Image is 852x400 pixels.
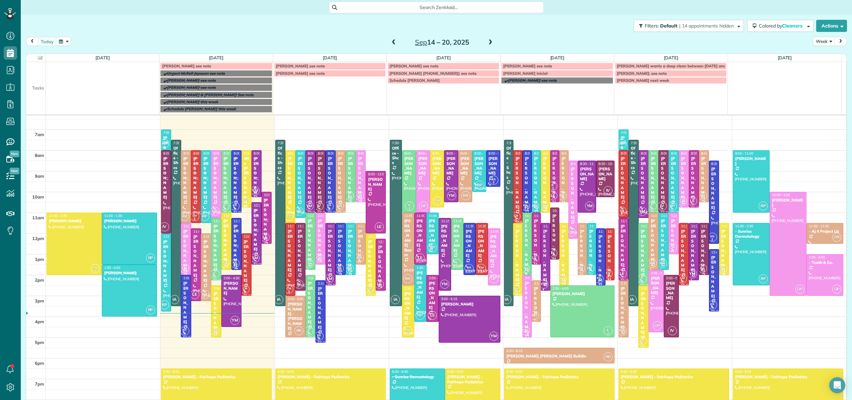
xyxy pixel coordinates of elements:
[661,214,679,218] span: 11:00 - 1:45
[104,219,155,223] div: [PERSON_NAME]
[276,63,325,68] span: [PERSON_NAME] see note
[234,219,252,223] span: 11:15 - 1:45
[701,229,707,272] div: [PERSON_NAME]
[428,219,437,247] div: [PERSON_NAME]
[307,156,313,199] div: [PERSON_NAME]
[618,139,627,148] span: RP
[441,224,449,253] div: [PERSON_NAME]
[621,130,637,135] span: 7:00 - 8:00
[223,156,229,199] div: [PERSON_NAME]
[244,234,262,239] span: 12:00 - 3:00
[561,156,567,209] div: [PERSON_NAME]
[640,229,646,272] div: [PERSON_NAME]
[173,141,190,145] span: 7:30 - 3:30
[651,214,669,218] span: 11:00 - 1:45
[358,229,364,330] div: [PERSON_NAME] - [GEOGRAPHIC_DATA]
[603,186,613,195] span: IV
[213,156,219,199] div: [PERSON_NAME]
[233,224,239,267] div: [PERSON_NAME]
[453,224,461,253] div: [PERSON_NAME]
[688,196,697,206] span: LE
[368,177,384,191] div: [PERSON_NAME]
[621,224,627,267] div: [PERSON_NAME]
[524,219,530,330] div: [PERSON_NAME] & [PERSON_NAME]
[580,162,598,166] span: 8:30 - 11:00
[318,214,336,218] span: 11:00 - 1:30
[433,200,442,207] small: 3
[163,135,169,179] div: [PERSON_NAME]
[492,177,496,181] span: KR
[630,20,744,32] a: Filters: Default | 14 appointments hidden
[244,151,262,156] span: 8:00 - 10:45
[478,224,496,228] span: 11:30 - 2:00
[180,212,189,221] span: RR
[553,209,571,213] span: 10:45 - 1:15
[589,229,594,282] div: [PERSON_NAME]
[549,185,557,192] small: 2
[660,156,666,199] div: [PERSON_NAME]
[570,167,576,220] div: [PERSON_NAME]
[348,156,354,199] div: [PERSON_NAME]
[307,219,313,262] div: [PERSON_NAME]
[251,186,260,195] span: YM
[338,156,344,199] div: [PERSON_NAME]
[524,156,530,209] div: [PERSON_NAME]
[392,141,408,145] span: 7:30 - 3:30
[618,211,626,217] small: 3
[328,156,334,199] div: [PERSON_NAME]
[671,214,689,218] span: 11:00 - 1:00
[345,195,353,202] small: 2
[658,202,667,211] span: IV
[701,151,719,156] span: 8:00 - 10:30
[183,224,201,228] span: 11:30 - 2:00
[416,219,425,247] div: [PERSON_NAME]
[508,78,557,83] span: [PERSON_NAME] see note
[358,151,376,156] span: 8:00 - 10:30
[297,156,303,199] div: [PERSON_NAME]
[621,135,627,213] div: [PERSON_NAME] - The Verandas
[233,156,239,199] div: [PERSON_NAME]
[308,151,326,156] span: 8:00 - 11:00
[562,224,580,228] span: 11:30 - 2:30
[735,224,753,228] span: 11:30 - 2:30
[678,196,687,206] span: OP
[832,233,841,242] span: RR
[534,151,552,156] span: 8:00 - 11:00
[478,229,486,258] div: [PERSON_NAME]
[419,202,428,211] span: OP
[95,55,110,60] a: [DATE]
[418,151,436,156] span: 8:00 - 11:00
[506,141,522,145] span: 7:30 - 3:30
[163,151,182,156] span: 8:00 - 12:00
[318,151,336,156] span: 8:00 - 11:00
[368,234,386,239] span: 12:00 - 3:00
[638,207,647,216] span: YM
[711,167,717,210] div: [PERSON_NAME]
[515,229,520,282] div: [PERSON_NAME]
[193,151,211,156] span: 8:00 - 11:30
[691,224,709,228] span: 11:30 - 2:15
[223,219,229,262] div: [PERSON_NAME]
[277,146,283,170] div: Office - Shcs
[808,229,841,234] div: - Aj 4 Project Llc
[221,206,229,212] small: 2
[580,224,598,228] span: 11:30 - 2:00
[515,224,534,228] span: 11:30 - 3:00
[512,216,520,222] small: 3
[585,202,594,211] span: YM
[660,23,678,29] span: Default
[530,202,539,211] span: RP
[243,198,247,202] span: KM
[446,156,456,176] div: [PERSON_NAME]
[167,78,216,83] span: [PERSON_NAME] see note
[193,229,211,234] span: 11:45 - 3:15
[631,141,647,145] span: 7:30 - 3:30
[598,229,617,234] span: 11:45 - 2:30
[691,229,697,272] div: [PERSON_NAME]
[167,85,216,90] span: [PERSON_NAME] see note
[167,106,236,111] span: Schedule [PERSON_NAME] this week
[668,202,677,211] span: RP
[389,78,440,83] span: Schedule [PERSON_NAME]
[264,193,284,197] span: 10:00 - 12:30
[183,151,201,156] span: 8:00 - 11:30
